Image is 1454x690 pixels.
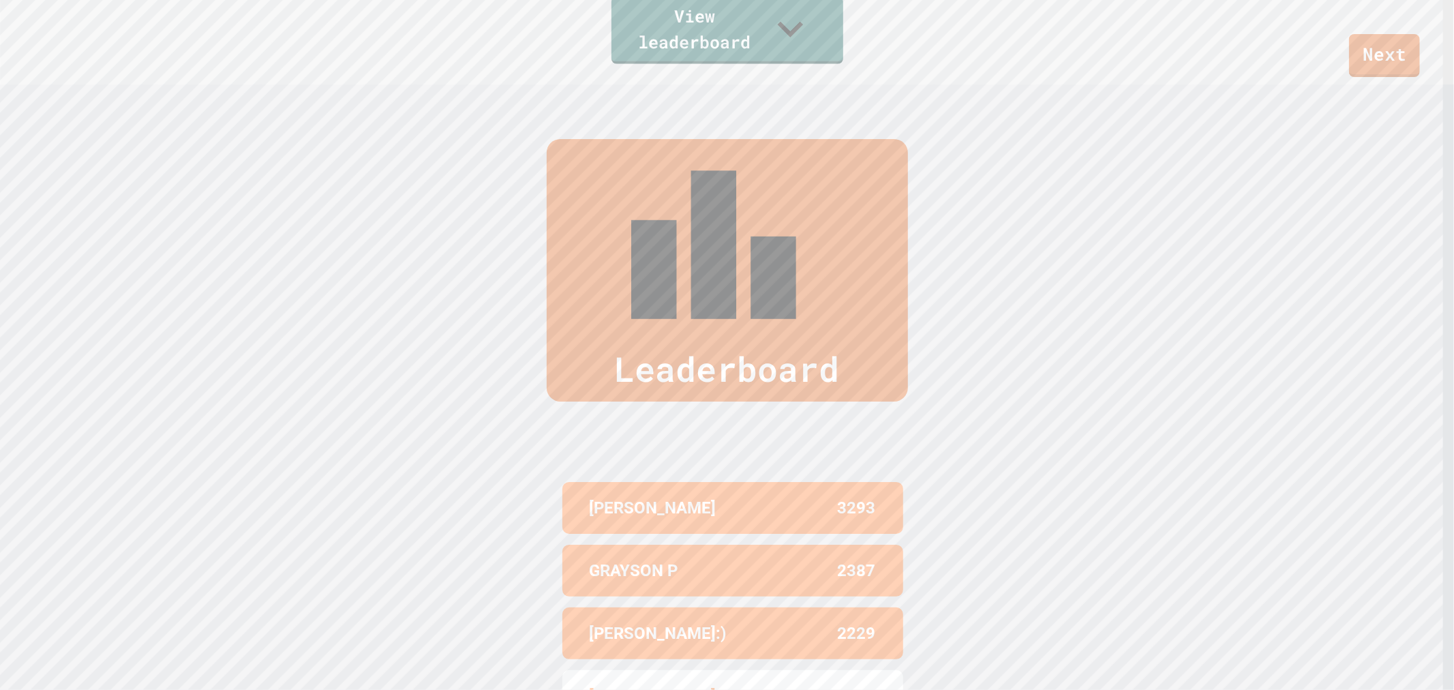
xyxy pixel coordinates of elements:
[590,496,716,520] p: [PERSON_NAME]
[590,558,678,583] p: GRAYSON P
[1349,34,1420,77] a: Next
[547,139,908,402] div: Leaderboard
[838,496,876,520] p: 3293
[590,621,727,646] p: [PERSON_NAME]:)
[838,558,876,583] p: 2387
[838,621,876,646] p: 2229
